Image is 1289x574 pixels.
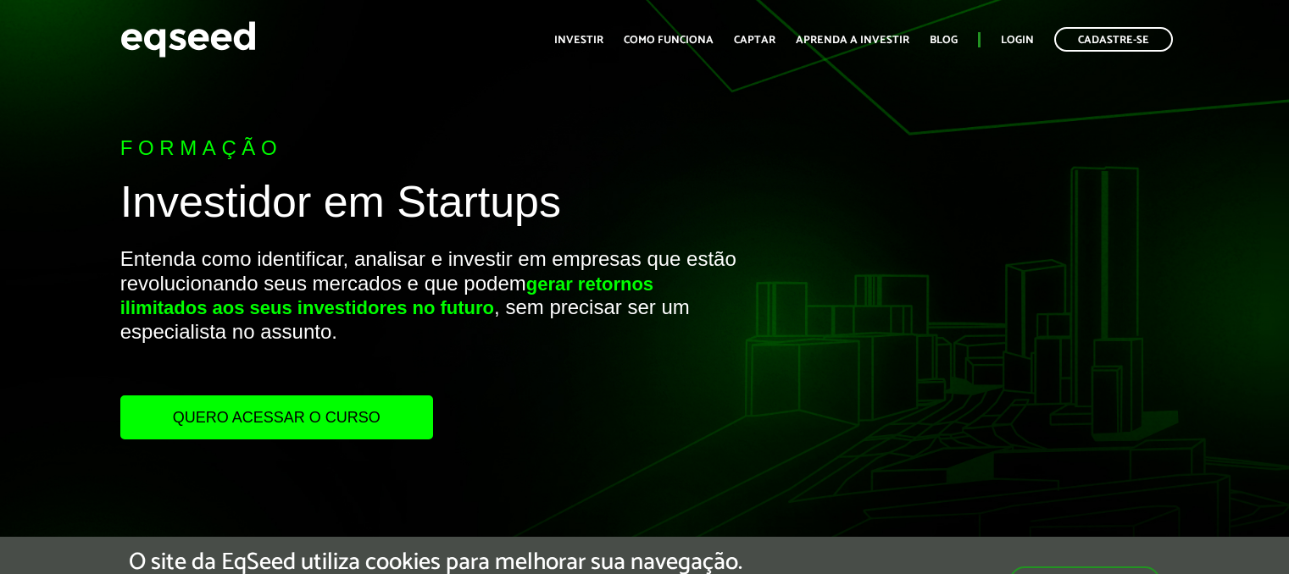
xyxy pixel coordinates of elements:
img: EqSeed [120,17,256,62]
p: Entenda como identificar, analisar e investir em empresas que estão revolucionando seus mercados ... [120,247,740,395]
a: Investir [554,35,603,46]
a: Aprenda a investir [796,35,909,46]
a: Login [1001,35,1034,46]
p: Formação [120,136,740,161]
a: Como funciona [624,35,714,46]
h1: Investidor em Startups [120,178,740,235]
a: Quero acessar o curso [120,395,433,439]
a: Captar [734,35,775,46]
a: Blog [930,35,958,46]
a: Cadastre-se [1054,27,1173,52]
